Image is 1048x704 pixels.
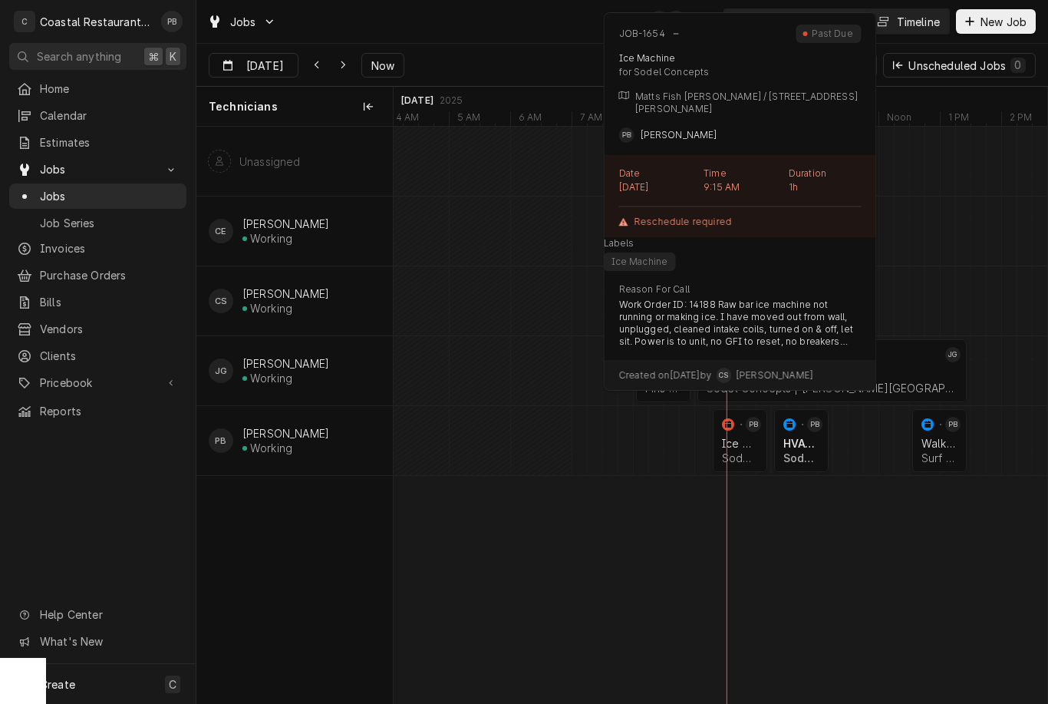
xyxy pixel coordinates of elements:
[634,216,732,228] span: Reschedule required
[250,302,292,315] div: Working
[209,359,233,383] div: JG
[239,155,301,168] div: Unassigned
[807,417,822,432] div: PB
[746,417,761,432] div: PB
[510,111,550,128] div: 6 AM
[665,11,687,32] div: CS
[40,403,179,419] span: Reports
[789,181,798,193] p: 1h
[9,398,186,424] a: Reports
[196,87,393,127] div: Technicians column. SPACE for context menu
[921,451,957,464] div: Surf Bagel | [GEOGRAPHIC_DATA], 19944
[9,183,186,209] a: Jobs
[40,294,179,310] span: Bills
[9,629,186,654] a: Go to What's New
[635,91,862,115] p: Matts Fish [PERSON_NAME] / [STREET_ADDRESS][PERSON_NAME]
[1001,111,1040,128] div: 2 PM
[209,359,233,383] div: James Gatton's Avatar
[619,52,676,64] div: Ice Machine
[9,103,186,128] a: Calendar
[9,263,186,288] a: Purchase Orders
[242,427,329,440] div: [PERSON_NAME]
[242,357,329,370] div: [PERSON_NAME]
[401,94,433,107] div: [DATE]
[648,11,670,32] div: PB
[572,111,611,128] div: 7 AM
[368,58,397,74] span: Now
[940,111,977,128] div: 1 PM
[40,134,179,150] span: Estimates
[40,606,177,623] span: Help Center
[40,14,153,30] div: Coastal Restaurant Repair
[783,437,819,450] div: HVAC Repair
[736,369,812,382] span: [PERSON_NAME]
[610,256,670,268] div: Ice Machine
[648,11,670,32] div: Phill Blush's Avatar
[9,602,186,627] a: Go to Help Center
[722,451,758,464] div: Sodel Concepts | [PERSON_NAME][GEOGRAPHIC_DATA], 19930
[810,28,855,40] div: Past Due
[209,219,233,243] div: CE
[14,11,35,32] div: C
[9,210,186,236] a: Job Series
[201,9,282,35] a: Go to Jobs
[908,58,1026,74] div: Unscheduled Jobs
[619,283,690,296] p: Reason For Call
[209,289,233,313] div: CS
[40,81,179,97] span: Home
[40,375,156,391] span: Pricebook
[619,369,712,382] span: Created on [DATE] by
[161,11,183,32] div: PB
[230,14,256,30] span: Jobs
[242,217,329,230] div: [PERSON_NAME]
[921,437,957,450] div: Walk In Freezer
[169,676,176,692] span: C
[619,127,634,143] div: PB
[619,299,862,348] p: Work Order ID: 14188 Raw bar ice machine not running or making ice. I have moved out from wall, u...
[40,267,179,283] span: Purchase Orders
[945,347,961,362] div: James Gatton's Avatar
[1013,57,1023,73] div: 0
[40,321,179,337] span: Vendors
[40,107,179,124] span: Calendar
[361,53,404,78] button: Now
[449,111,489,128] div: 5 AM
[883,53,1036,78] button: Unscheduled Jobs0
[209,53,298,78] button: [DATE]
[196,127,393,704] div: left
[9,343,186,369] a: Clients
[641,129,717,140] span: [PERSON_NAME]
[619,127,634,143] div: Phill Blush's Avatar
[40,188,179,204] span: Jobs
[783,451,819,464] div: Sodel Concepts | [GEOGRAPHIC_DATA], 19971
[9,43,186,70] button: Search anything⌘K
[209,428,233,453] div: PB
[9,289,186,315] a: Bills
[40,161,156,177] span: Jobs
[242,287,329,300] div: [PERSON_NAME]
[9,316,186,342] a: Vendors
[170,48,176,64] span: K
[40,633,177,649] span: What's New
[693,9,717,34] button: Open search
[9,130,186,155] a: Estimates
[209,219,233,243] div: Carlos Espin's Avatar
[37,48,121,64] span: Search anything
[209,428,233,453] div: Phill Blush's Avatar
[9,370,186,395] a: Go to Pricebook
[619,181,649,193] p: [DATE]
[40,215,179,231] span: Job Series
[945,347,961,362] div: JG
[161,11,183,32] div: Phill Blush's Avatar
[40,678,75,691] span: Create
[250,441,292,454] div: Working
[209,99,278,114] span: Technicians
[148,48,159,64] span: ⌘
[40,348,179,364] span: Clients
[604,237,634,250] p: Labels
[9,157,186,182] a: Go to Jobs
[807,417,822,432] div: Phill Blush's Avatar
[945,417,961,432] div: Phill Blush's Avatar
[746,417,761,432] div: Phill Blush's Avatar
[704,181,740,193] p: 9:15 AM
